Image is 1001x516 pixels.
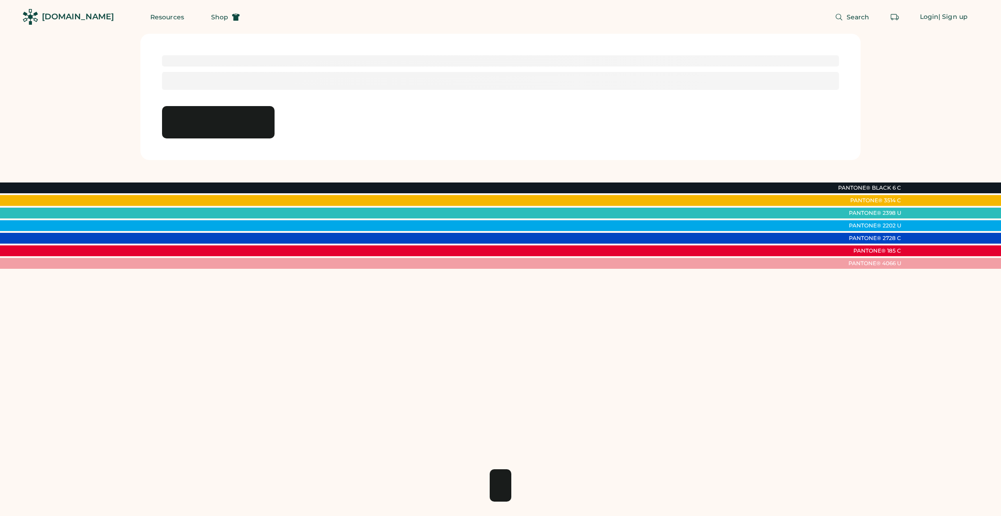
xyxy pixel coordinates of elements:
button: Retrieve an order [886,8,904,26]
button: Resources [140,8,195,26]
button: Shop [200,8,251,26]
div: | Sign up [938,13,968,22]
button: Search [824,8,880,26]
span: Search [847,14,870,20]
span: Shop [211,14,228,20]
img: Rendered Logo - Screens [23,9,38,25]
div: Login [920,13,939,22]
div: [DOMAIN_NAME] [42,11,114,22]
